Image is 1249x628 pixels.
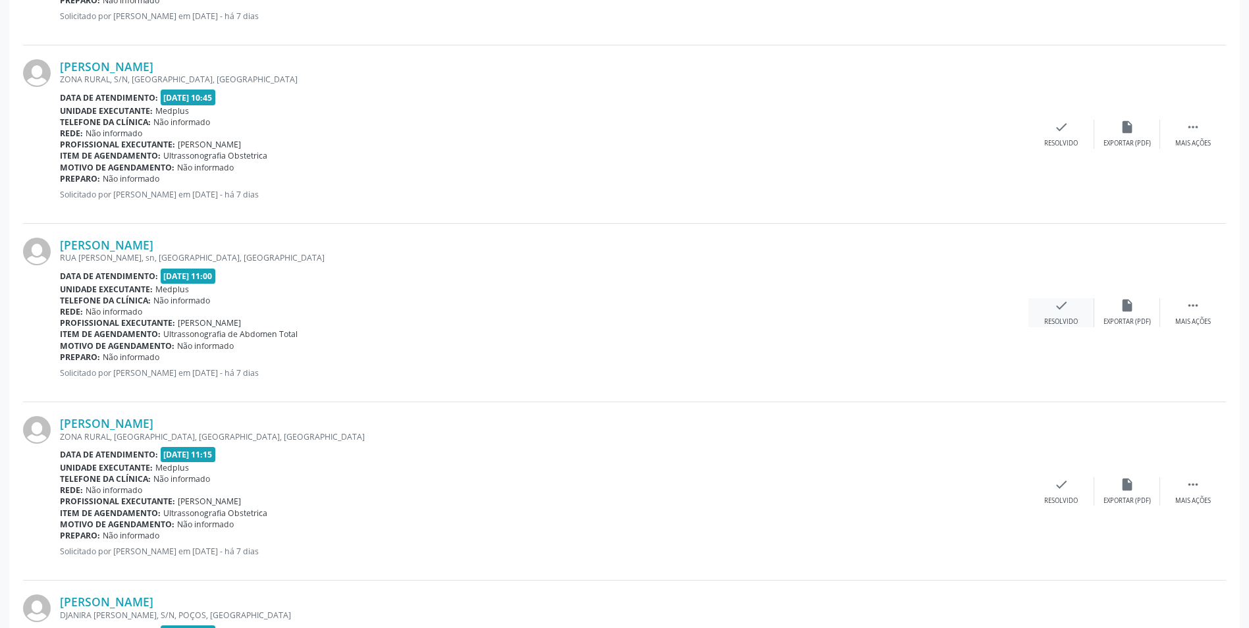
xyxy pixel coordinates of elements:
[60,252,1028,263] div: RUA [PERSON_NAME], sn, [GEOGRAPHIC_DATA], [GEOGRAPHIC_DATA]
[86,484,142,496] span: Não informado
[1175,496,1211,506] div: Mais ações
[60,431,1028,442] div: ZONA RURAL, [GEOGRAPHIC_DATA], [GEOGRAPHIC_DATA], [GEOGRAPHIC_DATA]
[60,530,100,541] b: Preparo:
[163,328,298,340] span: Ultrassonografia de Abdomen Total
[60,317,175,328] b: Profissional executante:
[1186,477,1200,492] i: 
[60,462,153,473] b: Unidade executante:
[60,173,100,184] b: Preparo:
[1054,298,1069,313] i: check
[178,317,241,328] span: [PERSON_NAME]
[60,11,1028,22] p: Solicitado por [PERSON_NAME] em [DATE] - há 7 dias
[153,117,210,128] span: Não informado
[1186,298,1200,313] i: 
[60,271,158,282] b: Data de atendimento:
[155,105,189,117] span: Medplus
[177,162,234,173] span: Não informado
[60,496,175,507] b: Profissional executante:
[1103,317,1151,327] div: Exportar (PDF)
[1044,139,1078,148] div: Resolvido
[60,74,1028,85] div: ZONA RURAL, S/N, [GEOGRAPHIC_DATA], [GEOGRAPHIC_DATA]
[60,473,151,484] b: Telefone da clínica:
[60,150,161,161] b: Item de agendamento:
[1054,477,1069,492] i: check
[163,508,267,519] span: Ultrassonografia Obstetrica
[1120,120,1134,134] i: insert_drive_file
[153,295,210,306] span: Não informado
[103,173,159,184] span: Não informado
[86,306,142,317] span: Não informado
[60,59,153,74] a: [PERSON_NAME]
[60,295,151,306] b: Telefone da clínica:
[178,496,241,507] span: [PERSON_NAME]
[60,238,153,252] a: [PERSON_NAME]
[1044,496,1078,506] div: Resolvido
[1175,139,1211,148] div: Mais ações
[60,328,161,340] b: Item de agendamento:
[103,530,159,541] span: Não informado
[155,462,189,473] span: Medplus
[60,546,1028,557] p: Solicitado por [PERSON_NAME] em [DATE] - há 7 dias
[60,284,153,295] b: Unidade executante:
[60,519,174,530] b: Motivo de agendamento:
[60,117,151,128] b: Telefone da clínica:
[23,238,51,265] img: img
[60,508,161,519] b: Item de agendamento:
[177,340,234,352] span: Não informado
[1120,477,1134,492] i: insert_drive_file
[1103,139,1151,148] div: Exportar (PDF)
[23,59,51,87] img: img
[60,367,1028,379] p: Solicitado por [PERSON_NAME] em [DATE] - há 7 dias
[60,189,1028,200] p: Solicitado por [PERSON_NAME] em [DATE] - há 7 dias
[153,473,210,484] span: Não informado
[161,90,216,105] span: [DATE] 10:45
[60,594,153,609] a: [PERSON_NAME]
[1054,120,1069,134] i: check
[155,284,189,295] span: Medplus
[60,139,175,150] b: Profissional executante:
[161,269,216,284] span: [DATE] 11:00
[60,449,158,460] b: Data de atendimento:
[60,92,158,103] b: Data de atendimento:
[1103,496,1151,506] div: Exportar (PDF)
[1175,317,1211,327] div: Mais ações
[1044,317,1078,327] div: Resolvido
[163,150,267,161] span: Ultrassonografia Obstetrica
[161,447,216,462] span: [DATE] 11:15
[1120,298,1134,313] i: insert_drive_file
[60,340,174,352] b: Motivo de agendamento:
[60,128,83,139] b: Rede:
[60,162,174,173] b: Motivo de agendamento:
[1186,120,1200,134] i: 
[103,352,159,363] span: Não informado
[23,416,51,444] img: img
[60,484,83,496] b: Rede:
[178,139,241,150] span: [PERSON_NAME]
[60,105,153,117] b: Unidade executante:
[60,352,100,363] b: Preparo:
[60,610,1028,621] div: DJANIRA [PERSON_NAME], S/N, POÇOS, [GEOGRAPHIC_DATA]
[177,519,234,530] span: Não informado
[60,306,83,317] b: Rede:
[86,128,142,139] span: Não informado
[60,416,153,431] a: [PERSON_NAME]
